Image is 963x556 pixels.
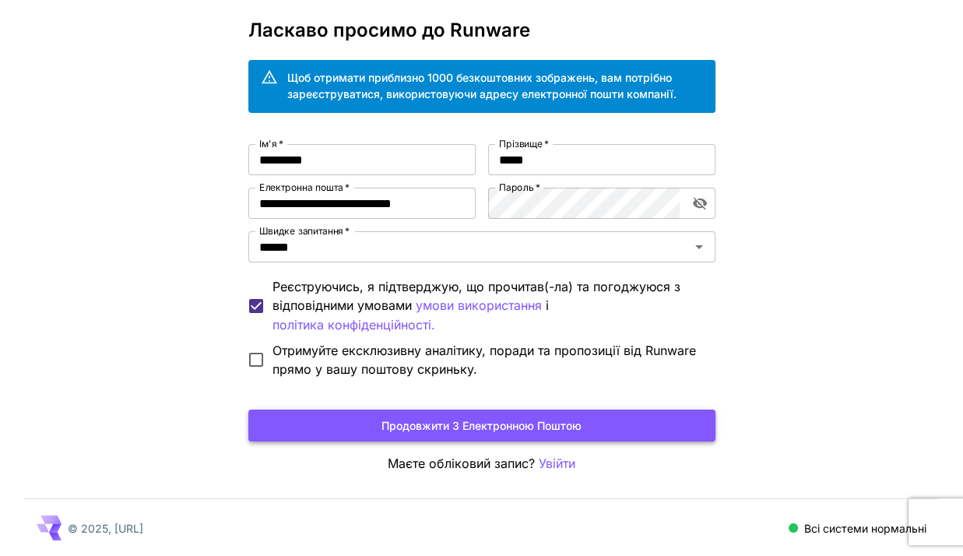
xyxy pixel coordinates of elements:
font: Ім'я [259,138,277,150]
font: Отримуйте ексклюзивну аналітику, поради та пропозиції від Runware прямо у вашу поштову скриньку. [272,343,696,377]
font: Швидке запитання [259,225,343,237]
button: ВІДЧИНЕНО [688,236,710,258]
button: Продовжити з електронною поштою [248,410,715,442]
font: © 2025, [URL] [68,522,143,535]
font: Пароль [499,181,533,193]
button: Увійти [539,454,575,473]
button: перемикання видимості пароля [686,189,714,217]
font: і [546,297,549,313]
font: Увійти [539,456,575,471]
font: Прізвище [499,138,543,150]
font: Всі системи нормальні [804,522,926,535]
font: Реєструючись, я підтверджую, що прочитав(-ла) та погоджуюся з відповідними умовами [272,279,680,313]
font: політика конфіденційності. [272,317,435,333]
font: Щоб отримати приблизно 1000 безкоштовних зображень, вам потрібно зареєструватися, використовуючи ... [287,71,677,100]
font: Електронна пошта [259,181,343,193]
font: умови використання [416,297,542,313]
button: Реєструючись, я підтверджую, що прочитав(-ла) та погоджуюся з відповідними умовами умови використ... [272,315,435,335]
button: Реєструючись, я підтверджую, що прочитав(-ла) та погоджуюся з відповідними умовами і політика кон... [416,296,542,315]
font: Продовжити з електронною поштою [381,419,582,432]
font: Маєте обліковий запис? [388,456,535,471]
font: Ласкаво просимо до Runware [248,19,530,41]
